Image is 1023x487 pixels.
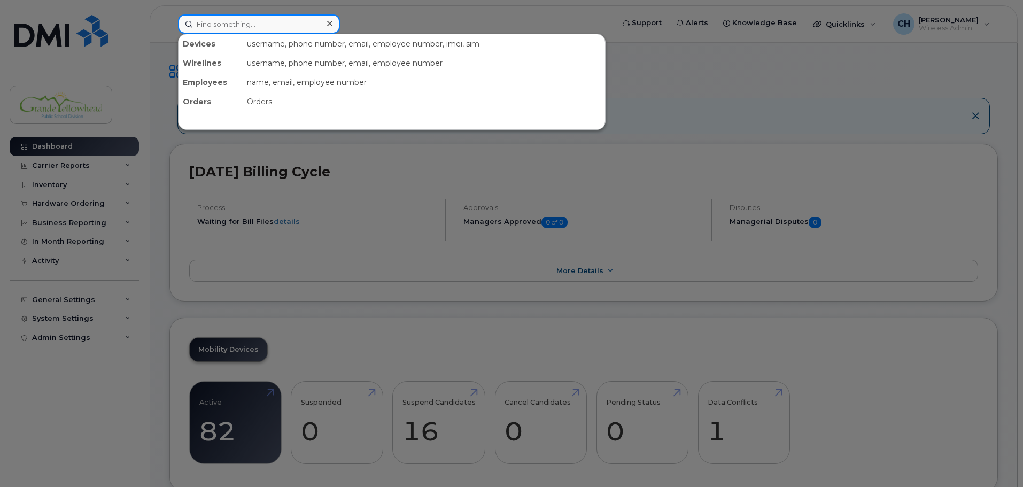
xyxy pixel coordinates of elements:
[243,73,605,92] div: name, email, employee number
[179,73,243,92] div: Employees
[179,34,243,53] div: Devices
[243,34,605,53] div: username, phone number, email, employee number, imei, sim
[243,53,605,73] div: username, phone number, email, employee number
[179,92,243,111] div: Orders
[243,92,605,111] div: Orders
[179,53,243,73] div: Wirelines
